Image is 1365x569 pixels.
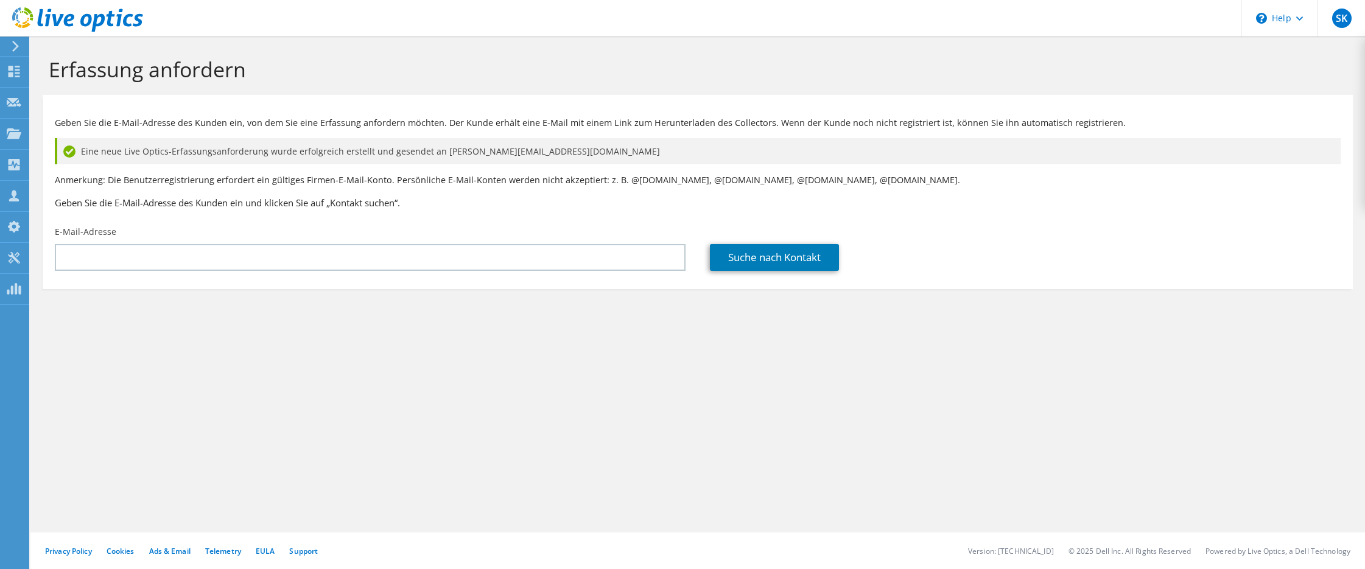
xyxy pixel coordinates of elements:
[55,173,1341,187] p: Anmerkung: Die Benutzerregistrierung erfordert ein gültiges Firmen-E-Mail-Konto. Persönliche E-Ma...
[289,546,318,556] a: Support
[107,546,135,556] a: Cookies
[1332,9,1352,28] span: SK
[710,244,839,271] a: Suche nach Kontakt
[1068,546,1191,556] li: © 2025 Dell Inc. All Rights Reserved
[1256,13,1267,24] svg: \n
[55,196,1341,209] h3: Geben Sie die E-Mail-Adresse des Kunden ein und klicken Sie auf „Kontakt suchen“.
[81,145,660,158] span: Eine neue Live Optics-Erfassungsanforderung wurde erfolgreich erstellt und gesendet an [PERSON_NA...
[45,546,92,556] a: Privacy Policy
[55,116,1341,130] p: Geben Sie die E-Mail-Adresse des Kunden ein, von dem Sie eine Erfassung anfordern möchten. Der Ku...
[968,546,1054,556] li: Version: [TECHNICAL_ID]
[205,546,241,556] a: Telemetry
[1205,546,1350,556] li: Powered by Live Optics, a Dell Technology
[256,546,275,556] a: EULA
[49,57,1341,82] h1: Erfassung anfordern
[55,226,116,238] label: E-Mail-Adresse
[149,546,191,556] a: Ads & Email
